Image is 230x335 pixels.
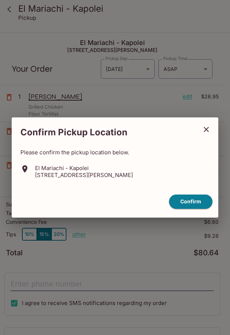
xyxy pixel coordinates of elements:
h2: Confirm Pickup Location [12,123,197,142]
p: El Mariachi - Kapolei [35,165,133,172]
button: confirm [169,195,212,209]
p: Please confirm the pickup location below. [20,149,210,156]
button: close [197,120,215,139]
p: [STREET_ADDRESS][PERSON_NAME] [35,172,133,178]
